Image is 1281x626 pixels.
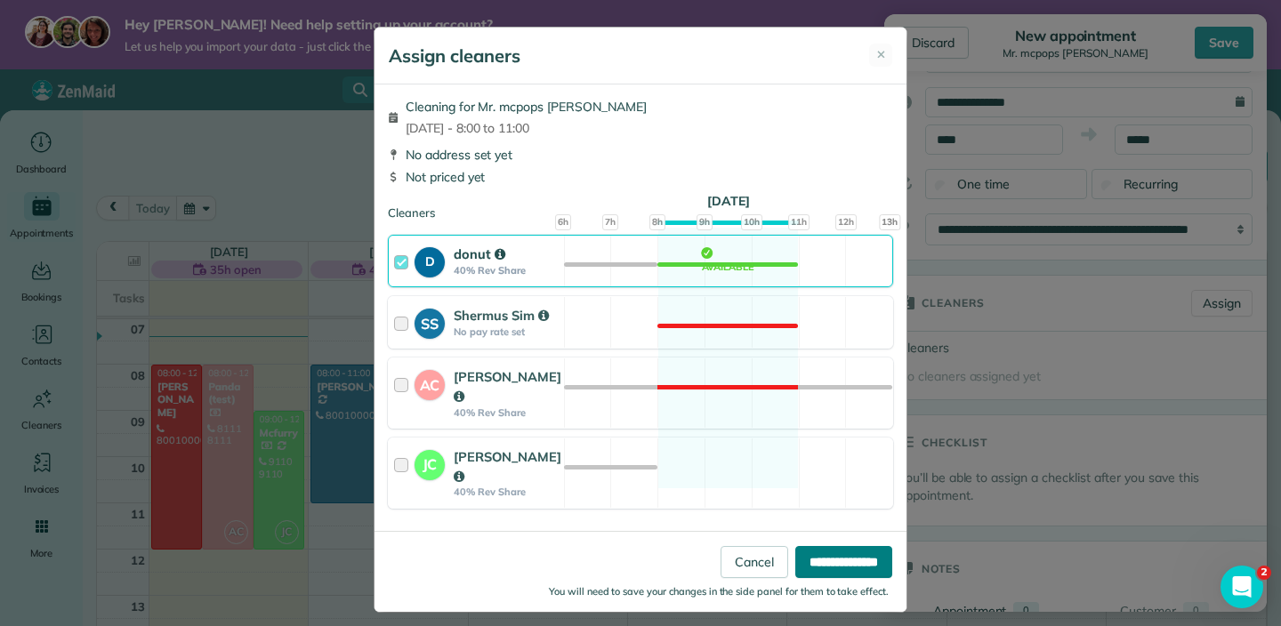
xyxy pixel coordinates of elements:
[415,247,445,271] strong: D
[549,585,889,598] small: You will need to save your changes in the side panel for them to take effect.
[388,146,893,164] div: No address set yet
[454,245,505,262] strong: donut
[454,307,549,324] strong: Shermus Sim
[415,450,445,476] strong: JC
[1221,566,1263,608] iframe: Intercom live chat
[454,406,561,419] strong: 40% Rev Share
[388,205,893,210] div: Cleaners
[454,264,559,277] strong: 40% Rev Share
[876,46,886,64] span: ✕
[1257,566,1271,580] span: 2
[454,325,559,338] strong: No pay rate set
[406,98,647,116] span: Cleaning for Mr. mcpops [PERSON_NAME]
[406,119,647,137] span: [DATE] - 8:00 to 11:00
[388,168,893,186] div: Not priced yet
[721,546,788,578] a: Cancel
[454,448,561,485] strong: [PERSON_NAME]
[454,486,561,498] strong: 40% Rev Share
[454,368,561,405] strong: [PERSON_NAME]
[415,309,445,334] strong: SS
[389,44,520,68] h5: Assign cleaners
[415,370,445,396] strong: AC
